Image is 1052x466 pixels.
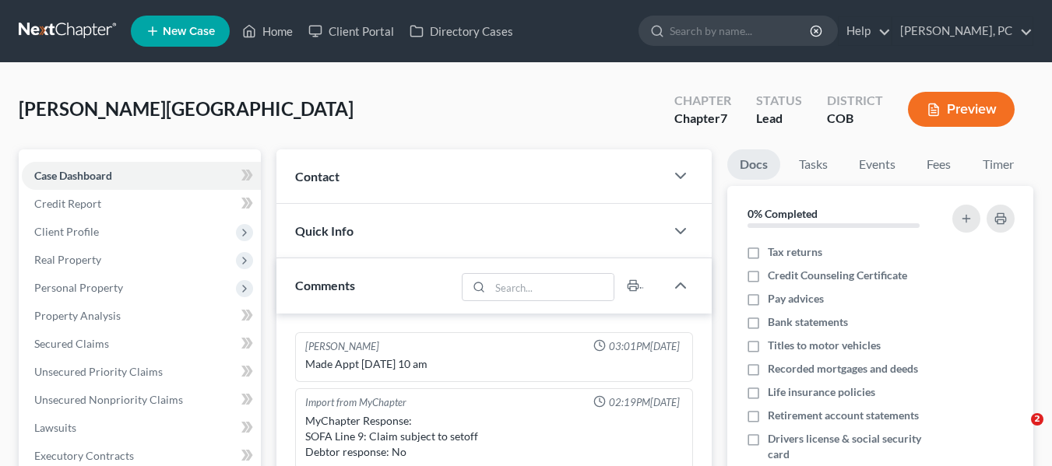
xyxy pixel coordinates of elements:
[727,149,780,180] a: Docs
[768,314,848,330] span: Bank statements
[756,92,802,110] div: Status
[768,244,822,260] span: Tax returns
[914,149,964,180] a: Fees
[490,274,614,300] input: Search...
[34,281,123,294] span: Personal Property
[756,110,802,128] div: Lead
[670,16,812,45] input: Search by name...
[768,291,824,307] span: Pay advices
[34,225,99,238] span: Client Profile
[305,356,683,372] div: Made Appt [DATE] 10 am
[305,395,406,410] div: Import from MyChapter
[295,169,340,184] span: Contact
[768,431,944,462] span: Drivers license & social security card
[1031,413,1043,426] span: 2
[768,408,919,423] span: Retirement account statements
[34,365,163,378] span: Unsecured Priority Claims
[295,223,354,238] span: Quick Info
[908,92,1015,127] button: Preview
[34,169,112,182] span: Case Dashboard
[768,361,918,377] span: Recorded mortgages and deeds
[22,162,261,190] a: Case Dashboard
[748,207,818,220] strong: 0% Completed
[846,149,908,180] a: Events
[19,97,354,120] span: [PERSON_NAME][GEOGRAPHIC_DATA]
[999,413,1036,450] iframe: Intercom live chat
[786,149,840,180] a: Tasks
[34,421,76,434] span: Lawsuits
[402,17,521,45] a: Directory Cases
[768,268,907,283] span: Credit Counseling Certificate
[305,339,379,354] div: [PERSON_NAME]
[305,413,683,460] div: MyChapter Response: SOFA Line 9: Claim subject to setoff Debtor response: No
[34,309,121,322] span: Property Analysis
[34,253,101,266] span: Real Property
[892,17,1033,45] a: [PERSON_NAME], PC
[827,110,883,128] div: COB
[22,190,261,218] a: Credit Report
[22,386,261,414] a: Unsecured Nonpriority Claims
[34,449,134,462] span: Executory Contracts
[22,414,261,442] a: Lawsuits
[22,302,261,330] a: Property Analysis
[609,395,680,410] span: 02:19PM[DATE]
[827,92,883,110] div: District
[720,110,727,125] span: 7
[768,338,881,353] span: Titles to motor vehicles
[163,26,215,37] span: New Case
[674,110,731,128] div: Chapter
[301,17,402,45] a: Client Portal
[768,384,875,400] span: Life insurance policies
[674,92,731,110] div: Chapter
[839,17,891,45] a: Help
[234,17,301,45] a: Home
[34,197,101,210] span: Credit Report
[295,278,355,293] span: Comments
[34,393,183,406] span: Unsecured Nonpriority Claims
[609,339,680,354] span: 03:01PM[DATE]
[970,149,1026,180] a: Timer
[22,358,261,386] a: Unsecured Priority Claims
[34,337,109,350] span: Secured Claims
[22,330,261,358] a: Secured Claims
